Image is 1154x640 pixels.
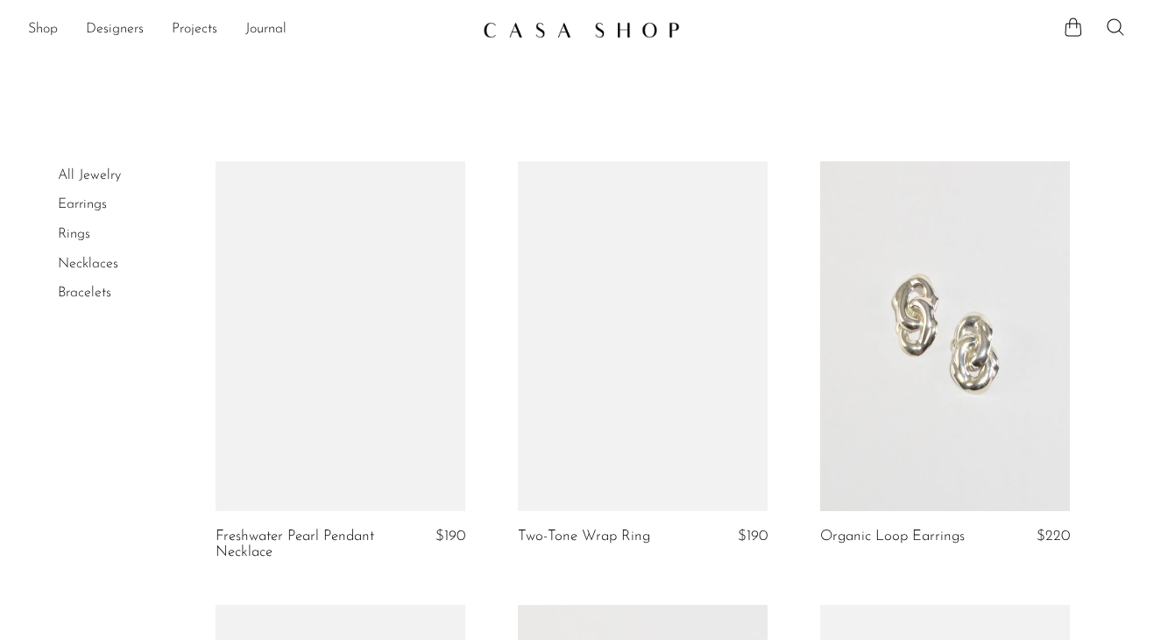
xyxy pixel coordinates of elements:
ul: NEW HEADER MENU [28,15,469,45]
a: All Jewelry [58,168,121,182]
span: $220 [1037,529,1070,544]
a: Bracelets [58,286,111,300]
a: Two-Tone Wrap Ring [518,529,650,544]
a: Necklaces [58,257,118,271]
a: Projects [172,18,217,41]
a: Designers [86,18,144,41]
a: Earrings [58,197,107,211]
a: Freshwater Pearl Pendant Necklace [216,529,380,561]
a: Organic Loop Earrings [820,529,965,544]
a: Rings [58,227,90,241]
nav: Desktop navigation [28,15,469,45]
span: $190 [738,529,768,544]
a: Journal [245,18,287,41]
a: Shop [28,18,58,41]
span: $190 [435,529,465,544]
